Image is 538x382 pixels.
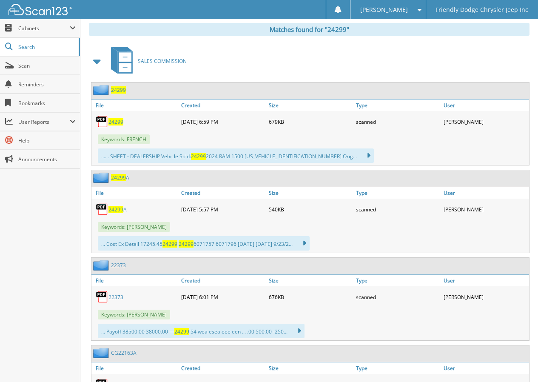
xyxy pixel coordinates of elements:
span: SALES COMMISSION [138,57,187,65]
div: [DATE] 5:57 PM [179,201,267,218]
div: Matches found for "24299" [89,23,529,36]
span: 24299 [174,328,189,335]
a: 24299A [111,174,129,181]
a: File [91,275,179,286]
img: scan123-logo-white.svg [9,4,72,15]
a: 22373 [111,262,126,269]
a: File [91,362,179,374]
a: Type [354,275,441,286]
a: SALES COMMISSION [106,44,187,78]
a: Type [354,187,441,199]
div: 679KB [267,113,354,130]
span: Search [18,43,74,51]
a: 22373 [108,294,123,301]
div: [PERSON_NAME] [441,288,529,305]
span: Scan [18,62,76,69]
div: ...... SHEET - DEALERSHIP Vehicle Sold: 2024 RAM 1500 [US_VEHICLE_IDENTIFICATION_NUMBER] Orig... [98,148,374,163]
span: Keywords: [PERSON_NAME] [98,310,170,319]
div: [PERSON_NAME] [441,113,529,130]
span: Keywords: FRENCH [98,134,150,144]
img: folder2.png [93,85,111,95]
a: User [441,275,529,286]
img: PDF.png [96,115,108,128]
a: Created [179,100,267,111]
a: File [91,100,179,111]
a: Created [179,187,267,199]
span: Help [18,137,76,144]
a: User [441,187,529,199]
span: 24299 [162,240,177,248]
span: Keywords: [PERSON_NAME] [98,222,170,232]
span: 24299 [191,153,206,160]
span: User Reports [18,118,70,125]
a: CG22163A [111,349,137,356]
img: folder2.png [93,348,111,358]
a: 24299 [111,86,126,94]
span: [PERSON_NAME] [360,7,408,12]
a: Created [179,362,267,374]
a: User [441,362,529,374]
a: 24299 [108,118,123,125]
a: Size [267,187,354,199]
div: [DATE] 6:59 PM [179,113,267,130]
div: 676KB [267,288,354,305]
span: 24299 [111,174,126,181]
div: 540KB [267,201,354,218]
img: folder2.png [93,260,111,271]
a: Type [354,100,441,111]
a: File [91,187,179,199]
span: 24299 [179,240,194,248]
div: [DATE] 6:01 PM [179,288,267,305]
img: PDF.png [96,291,108,303]
div: [PERSON_NAME] [441,201,529,218]
span: Reminders [18,81,76,88]
span: Announcements [18,156,76,163]
div: scanned [354,201,441,218]
img: folder2.png [93,172,111,183]
a: Size [267,275,354,286]
div: ... Cost Ex Detail 17245.45 6071757 6071796 [DATE] [DATE] 9/23/2... [98,236,310,251]
span: 24299 [108,206,123,213]
a: Created [179,275,267,286]
span: Friendly Dodge Chrysler Jeep Inc [436,7,528,12]
img: PDF.png [96,203,108,216]
a: Size [267,100,354,111]
div: scanned [354,288,441,305]
a: 24299A [108,206,127,213]
div: scanned [354,113,441,130]
span: Cabinets [18,25,70,32]
div: ... Payoff 38500.00 38000.00 — .54 wea esea eee een ... .00 500.00 -250... [98,324,305,338]
a: Size [267,362,354,374]
a: Type [354,362,441,374]
a: User [441,100,529,111]
span: Bookmarks [18,100,76,107]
